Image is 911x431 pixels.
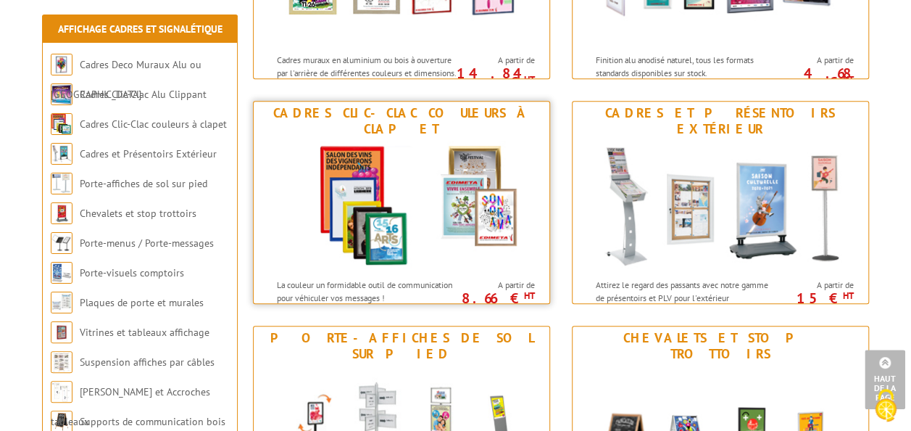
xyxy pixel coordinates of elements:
img: Suspension affiches par câbles [51,351,72,373]
a: [PERSON_NAME] et Accroches tableaux [51,385,210,428]
a: Supports de communication bois [80,415,225,428]
p: 8.66 € [453,294,534,303]
p: Cadres muraux en aluminium ou bois à ouverture par l'arrière de différentes couleurs et dimension... [277,54,457,104]
img: Cookies (fenêtre modale) [868,387,904,424]
a: Plaques de porte et murales [80,296,204,309]
p: 14.84 € [453,69,534,86]
p: 4.68 € [772,69,853,86]
a: Porte-menus / Porte-messages [80,237,214,250]
img: Chevalets et stop trottoirs [51,202,72,224]
a: Cadres Deco Muraux Alu ou [GEOGRAPHIC_DATA] [51,58,201,101]
a: Vitrines et tableaux affichage [80,326,209,339]
img: Vitrines et tableaux affichage [51,321,72,343]
img: Porte-menus / Porte-messages [51,232,72,254]
a: Porte-affiches de sol sur pied [80,177,207,190]
div: Cadres Clic-Clac couleurs à clapet [257,105,546,137]
div: Chevalets et stop trottoirs [576,330,865,362]
span: A partir de [779,54,853,66]
p: Finition alu anodisé naturel, tous les formats standards disponibles sur stock. [596,54,775,78]
span: A partir de [460,279,534,291]
a: Cadres Clic-Clac couleurs à clapet Cadres Clic-Clac couleurs à clapet La couleur un formidable ou... [253,101,550,304]
img: Cadres et Présentoirs Extérieur [586,141,854,271]
p: Attirez le regard des passants avec notre gamme de présentoirs et PLV pour l'extérieur [596,279,775,303]
div: Porte-affiches de sol sur pied [257,330,546,362]
button: Cookies (fenêtre modale) [860,382,911,431]
p: La couleur un formidable outil de communication pour véhiculer vos messages ! [277,279,457,303]
a: Affichage Cadres et Signalétique [58,22,222,36]
a: Porte-visuels comptoirs [80,266,184,279]
a: Cadres Clic-Clac couleurs à clapet [80,118,227,131]
a: Cadres et Présentoirs Extérieur [80,147,217,160]
img: Cadres et Présentoirs Extérieur [51,143,72,165]
img: Plaques de porte et murales [51,292,72,313]
a: Haut de la page [865,350,905,409]
div: Cadres et Présentoirs Extérieur [576,105,865,137]
sup: HT [523,73,534,86]
img: Cadres Clic-Clac couleurs à clapet [51,113,72,135]
span: A partir de [779,279,853,291]
img: Porte-visuels comptoirs [51,262,72,284]
span: A partir de [460,54,534,66]
img: Porte-affiches de sol sur pied [51,173,72,194]
sup: HT [523,290,534,302]
sup: HT [842,73,853,86]
img: Cadres Clic-Clac couleurs à clapet [267,141,536,271]
sup: HT [842,290,853,302]
a: Cadres et Présentoirs Extérieur Cadres et Présentoirs Extérieur Attirez le regard des passants av... [572,101,869,304]
img: Cadres Deco Muraux Alu ou Bois [51,54,72,75]
p: 15 € [772,294,853,303]
a: Cadres Clic-Clac Alu Clippant [80,88,207,101]
a: Chevalets et stop trottoirs [80,207,196,220]
a: Suspension affiches par câbles [80,356,215,369]
img: Cimaises et Accroches tableaux [51,381,72,403]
